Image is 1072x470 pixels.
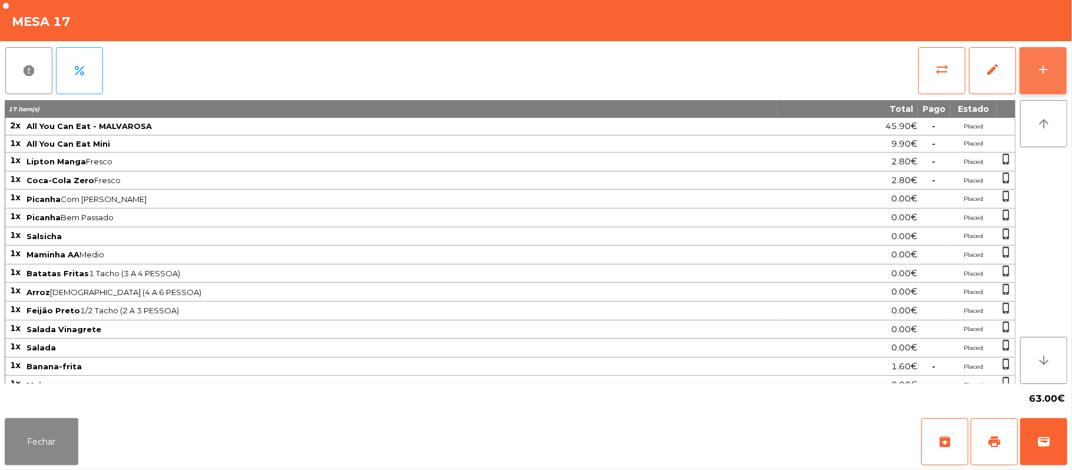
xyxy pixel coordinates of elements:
span: 0.00€ [891,284,917,300]
span: phone_iphone [1000,358,1012,370]
span: Banana-frita [26,362,82,371]
td: Placed [950,376,997,395]
span: 0.00€ [891,229,917,244]
span: phone_iphone [1000,209,1012,221]
span: phone_iphone [1000,172,1012,184]
span: phone_iphone [1000,302,1012,314]
span: 1.60€ [891,359,917,375]
span: print [987,435,1001,449]
span: 63.00€ [1029,390,1065,408]
span: Medio [26,250,776,259]
span: 9.90€ [891,136,917,152]
td: Placed [950,153,997,171]
td: Placed [950,246,997,264]
span: percent [72,64,87,78]
th: Estado [950,100,997,118]
td: Placed [950,190,997,208]
span: 1x [10,304,21,315]
span: 1x [10,267,21,277]
span: Arroz [26,287,50,297]
span: - [932,121,936,131]
span: 1x [10,192,21,203]
span: 1x [10,285,21,296]
span: All You Can Eat - MALVAROSA [26,121,152,131]
span: phone_iphone [1000,190,1012,202]
span: Feijão Preto [26,306,80,315]
span: phone_iphone [1000,228,1012,240]
span: [DEMOGRAPHIC_DATA] (4 A 6 PESSOA) [26,287,776,297]
span: phone_iphone [1000,321,1012,333]
span: 1x [10,138,21,148]
span: phone_iphone [1000,153,1012,165]
td: Placed [950,320,997,339]
button: Fechar [5,418,78,465]
span: phone_iphone [1000,339,1012,351]
span: sync_alt [935,62,949,77]
button: add [1020,47,1067,94]
span: wallet [1037,435,1051,449]
span: Fresco [26,157,776,166]
span: Fresco [26,176,776,185]
span: 0.00€ [891,322,917,337]
span: Picanha [26,213,61,222]
span: phone_iphone [1000,283,1012,295]
td: Placed [950,339,997,358]
span: 0.00€ [891,266,917,282]
span: 2.80€ [891,154,917,170]
span: Maionese [26,380,68,390]
span: phone_iphone [1000,376,1012,388]
i: arrow_upward [1037,117,1051,131]
span: 1x [10,360,21,370]
td: Placed [950,264,997,283]
span: - [932,138,936,149]
span: Maminha AA [26,250,79,259]
button: archive [921,418,968,465]
button: arrow_upward [1020,100,1067,147]
span: 1x [10,248,21,259]
span: 1x [10,378,21,389]
th: Pago [918,100,950,118]
span: report [22,64,36,78]
span: 1x [10,341,21,352]
span: Coca-Cola Zero [26,176,94,185]
span: - [932,156,936,167]
span: phone_iphone [1000,265,1012,277]
span: Salsicha [26,231,62,241]
span: Bem Passado [26,213,776,222]
span: edit [985,62,1000,77]
span: 0.00€ [891,340,917,356]
button: edit [969,47,1016,94]
span: 0.00€ [891,191,917,207]
span: 0.00€ [891,247,917,263]
span: Com [PERSON_NAME] [26,194,776,204]
span: 45.90€ [885,118,917,134]
button: sync_alt [918,47,965,94]
span: All You Can Eat Mini [26,139,110,148]
td: Placed [950,135,997,153]
button: report [5,47,52,94]
span: - [932,175,936,186]
span: 1x [10,323,21,333]
span: 0.00€ [891,377,917,393]
td: Placed [950,283,997,302]
th: Total [778,100,918,118]
span: 1/2 Tacho (2 A 3 PESSOA) [26,306,776,315]
td: Placed [950,208,997,227]
button: print [971,418,1018,465]
i: arrow_downward [1037,353,1051,368]
span: 1x [10,211,21,221]
span: 1x [10,174,21,184]
td: Placed [950,302,997,320]
span: Salada [26,343,56,352]
td: Placed [950,171,997,190]
span: 1x [10,230,21,240]
button: arrow_downward [1020,337,1067,384]
span: Picanha [26,194,61,204]
span: 0.00€ [891,303,917,319]
span: Batatas Fritas [26,269,89,278]
span: - [932,361,936,372]
span: Salada Vinagrete [26,325,101,334]
h4: Mesa 17 [12,13,71,31]
span: 1x [10,155,21,166]
td: Placed [950,227,997,246]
